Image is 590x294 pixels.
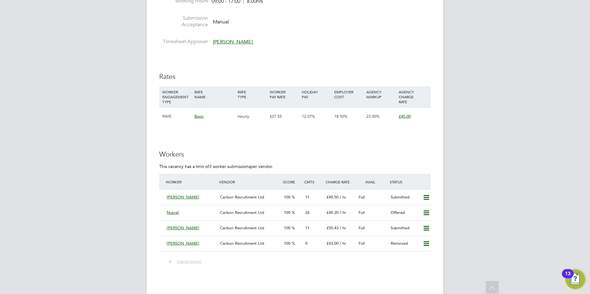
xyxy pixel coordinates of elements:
[359,225,365,231] span: Full
[194,114,204,119] span: Basic
[161,86,193,107] div: WORKER ENGAGEMENT TYPE
[167,241,199,246] span: [PERSON_NAME]
[281,176,303,187] div: Score
[565,269,585,289] button: Open Resource Center, 13 new notifications
[193,86,236,102] div: RATE NAME
[159,72,431,81] h3: Rates
[302,114,315,119] span: 12.07%
[334,114,347,119] span: 18.50%
[220,194,264,200] span: Carbon Recruitment Ltd
[326,225,339,231] span: £50.43
[340,194,346,200] span: / hr
[284,194,290,200] span: 100
[167,210,179,215] span: Nusrat
[164,176,218,187] div: Worker
[399,114,411,119] span: £45.00
[340,241,346,246] span: / hr
[159,164,431,169] p: This vacancy has a limit of per vendor.
[365,86,397,102] div: AGENCY MARKUP
[164,258,207,266] button: Submit Worker
[213,18,229,25] span: Manual
[388,208,420,218] div: Offered
[268,108,300,125] div: £27.55
[388,223,420,233] div: Submitted
[366,114,380,119] span: 23.00%
[213,39,253,45] span: [PERSON_NAME]
[305,210,310,215] span: 26
[284,225,290,231] span: 100
[388,176,431,187] div: Status
[236,108,268,125] div: Hourly
[220,210,264,215] span: Carbon Recruitment Ltd
[388,239,420,249] div: Removed
[359,194,365,200] span: Full
[305,225,310,231] span: 11
[326,241,339,246] span: £43.00
[177,259,202,264] span: Submit Worker
[220,241,264,246] span: Carbon Recruitment Ltd
[303,176,324,187] div: Cmts
[305,194,310,200] span: 11
[218,176,281,187] div: Vendor
[359,210,365,215] span: Full
[167,225,199,231] span: [PERSON_NAME]
[300,86,332,102] div: HOLIDAY PAY
[268,86,300,102] div: WORKER PAY RATE
[209,164,250,169] em: 3 worker submissions
[397,86,429,107] div: AGENCY CHARGE RATE
[161,108,193,125] div: PAYE
[324,176,356,187] div: Charge Rate
[340,210,346,215] span: / hr
[333,86,365,102] div: EMPLOYER COST
[284,241,290,246] span: 100
[565,274,571,282] div: 13
[359,241,365,246] span: Full
[388,192,420,202] div: Submitted
[356,176,388,187] div: Avail
[220,225,264,231] span: Carbon Recruitment Ltd
[167,194,199,200] span: [PERSON_NAME]
[305,241,307,246] span: 0
[326,210,339,215] span: £49.20
[236,86,268,102] div: RATE TYPE
[159,150,431,159] h3: Workers
[340,225,346,231] span: / hr
[159,15,208,28] label: Submission Acceptance
[326,194,339,200] span: £49.50
[159,39,208,45] label: Timesheet Approver
[284,210,290,215] span: 100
